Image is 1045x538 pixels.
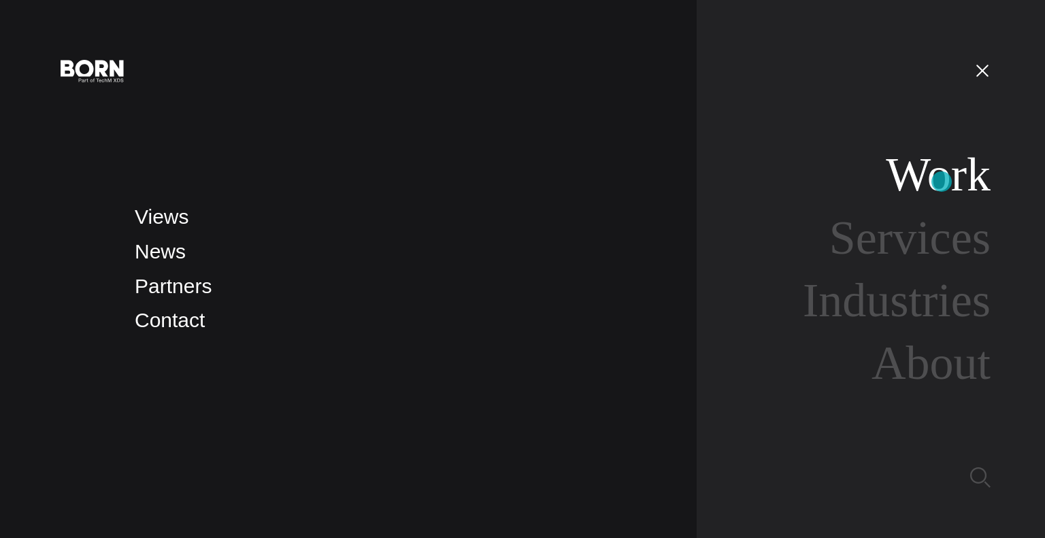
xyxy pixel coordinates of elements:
a: Partners [135,275,212,297]
a: Work [886,148,991,201]
a: Views [135,205,188,228]
a: Contact [135,309,205,331]
a: Services [829,212,991,264]
button: Open [966,56,999,84]
img: Search [970,467,991,488]
a: Industries [803,274,991,326]
a: About [872,337,991,389]
a: News [135,240,186,263]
